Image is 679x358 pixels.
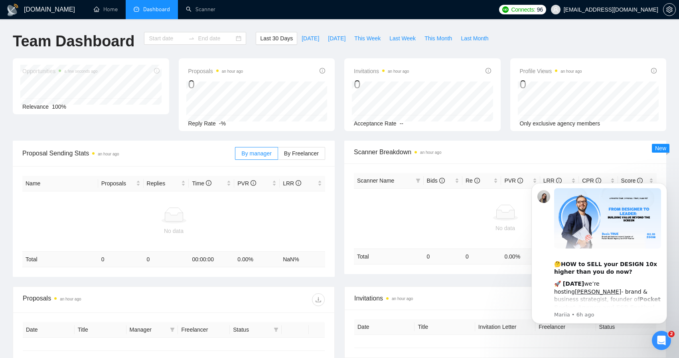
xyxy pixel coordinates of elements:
[144,252,189,267] td: 0
[22,103,49,110] span: Relevance
[251,180,256,186] span: info-circle
[22,148,235,158] span: Proposal Sending Stats
[501,249,540,264] td: 0.00 %
[354,120,397,127] span: Acceptance Rate
[98,152,119,156] time: an hour ago
[52,103,66,110] span: 100%
[94,6,118,13] a: homeHome
[461,34,488,43] span: Last Month
[357,224,653,233] div: No data
[260,34,293,43] span: Last 30 Days
[206,180,211,186] span: info-circle
[385,32,420,45] button: Last Week
[456,32,493,45] button: Last Month
[186,6,215,13] a: searchScanner
[241,150,271,157] span: By manager
[130,325,167,334] span: Manager
[188,120,216,127] span: Reply Rate
[520,77,582,92] div: 0
[427,177,445,184] span: Bids
[354,319,415,335] th: Date
[237,180,256,187] span: PVR
[663,3,676,16] button: setting
[188,77,243,92] div: 0
[652,331,671,350] iframe: Intercom live chat
[517,178,523,183] span: info-circle
[328,34,345,43] span: [DATE]
[272,324,280,336] span: filter
[651,68,657,74] span: info-circle
[663,6,675,13] span: setting
[424,34,452,43] span: This Month
[502,6,509,13] img: upwork-logo.png
[415,319,475,335] th: Title
[75,322,126,338] th: Title
[149,34,185,43] input: Start date
[234,252,280,267] td: 0.00 %
[168,324,176,336] span: filter
[188,66,243,76] span: Proposals
[147,179,180,188] span: Replies
[297,32,324,45] button: [DATE]
[296,180,301,186] span: info-circle
[280,252,325,267] td: NaN %
[414,175,422,187] span: filter
[26,227,322,235] div: No data
[354,293,656,303] span: Invitations
[354,34,381,43] span: This Week
[320,68,325,74] span: info-circle
[520,66,582,76] span: Profile Views
[655,145,666,151] span: New
[222,69,243,74] time: an hour ago
[98,252,144,267] td: 0
[486,68,491,74] span: info-circle
[256,32,297,45] button: Last 30 Days
[233,325,270,334] span: Status
[668,331,675,337] span: 2
[553,7,559,12] span: user
[519,176,679,328] iframe: Intercom notifications message
[60,297,81,301] time: an hour ago
[392,296,413,301] time: an hour ago
[13,32,134,51] h1: Team Dashboard
[198,34,234,43] input: End date
[420,32,456,45] button: This Month
[189,252,234,267] td: 00:00:00
[520,120,600,127] span: Only exclusive agency members
[23,322,75,338] th: Date
[354,147,657,157] span: Scanner Breakdown
[354,249,424,264] td: Total
[511,5,535,14] span: Connects:
[504,177,523,184] span: PVR
[188,35,195,42] span: to
[22,252,98,267] td: Total
[143,6,170,13] span: Dashboard
[350,32,385,45] button: This Week
[466,177,480,184] span: Re
[462,249,501,264] td: 0
[663,6,676,13] a: setting
[416,178,420,183] span: filter
[274,327,278,332] span: filter
[98,176,144,191] th: Proposals
[324,32,350,45] button: [DATE]
[284,150,319,157] span: By Freelancer
[561,69,582,74] time: an hour ago
[134,6,139,12] span: dashboard
[6,4,19,16] img: logo
[420,150,441,155] time: an hour ago
[219,120,226,127] span: -%
[474,178,480,183] span: info-circle
[424,249,462,264] td: 0
[192,180,211,187] span: Time
[439,178,445,183] span: info-circle
[312,293,325,306] button: download
[188,35,195,42] span: swap-right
